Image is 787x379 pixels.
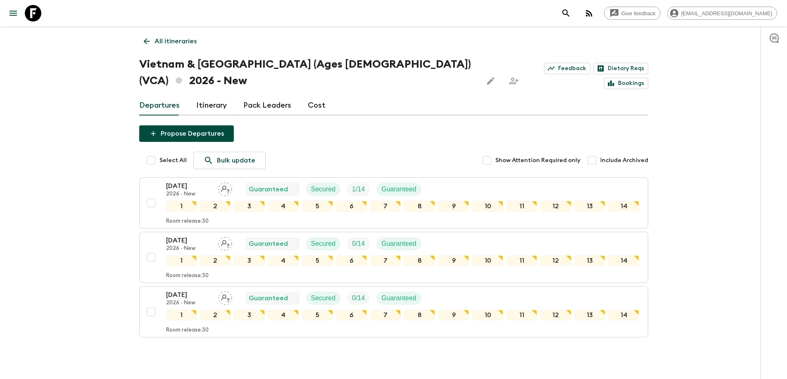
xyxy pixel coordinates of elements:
p: Bulk update [217,155,255,165]
p: [DATE] [166,235,212,245]
a: Cost [308,96,326,115]
p: Guaranteed [249,293,288,303]
div: 13 [575,201,605,212]
span: Assign pack leader [218,239,232,246]
span: Show Attention Required only [495,156,580,165]
div: 2 [200,310,231,320]
p: Guaranteed [249,184,288,194]
p: [DATE] [166,181,212,191]
div: 5 [302,310,333,320]
div: 11 [506,201,537,212]
p: Room release: 30 [166,218,209,225]
div: 4 [268,201,299,212]
span: Assign pack leader [218,294,232,300]
span: Give feedback [617,10,660,16]
div: 10 [472,201,503,212]
div: Trip Fill [347,237,370,250]
div: 12 [540,255,571,266]
div: 12 [540,201,571,212]
button: Propose Departures [139,125,234,142]
div: Trip Fill [347,292,370,305]
div: 13 [575,310,605,320]
a: Pack Leaders [243,96,291,115]
div: 8 [404,201,435,212]
span: Include Archived [600,156,648,165]
div: 3 [234,310,264,320]
div: 1 [166,310,197,320]
a: All itineraries [139,33,201,49]
div: 4 [268,255,299,266]
p: Secured [311,184,336,194]
div: 1 [166,201,197,212]
div: Secured [306,237,341,250]
div: 7 [370,255,401,266]
div: 13 [575,255,605,266]
div: 6 [336,201,367,212]
button: [DATE]2026 - NewAssign pack leaderGuaranteedSecuredTrip FillGuaranteed1234567891011121314Room rel... [139,232,648,283]
button: Edit this itinerary [483,73,499,89]
p: Guaranteed [381,239,416,249]
p: Room release: 30 [166,273,209,279]
p: 2026 - New [166,300,212,306]
div: 8 [404,255,435,266]
div: 1 [166,255,197,266]
div: 9 [438,201,469,212]
div: 14 [609,255,639,266]
div: 6 [336,310,367,320]
span: Share this itinerary [506,73,522,89]
div: 5 [302,201,333,212]
div: 9 [438,310,469,320]
div: 5 [302,255,333,266]
div: [EMAIL_ADDRESS][DOMAIN_NAME] [667,7,777,20]
span: Assign pack leader [218,185,232,191]
a: Feedback [544,63,590,74]
p: All itineraries [155,36,197,46]
div: 6 [336,255,367,266]
div: Secured [306,292,341,305]
p: Guaranteed [249,239,288,249]
p: Room release: 30 [166,327,209,334]
div: 7 [370,310,401,320]
div: 11 [506,255,537,266]
h1: Vietnam & [GEOGRAPHIC_DATA] (Ages [DEMOGRAPHIC_DATA]) (VCA) 2026 - New [139,56,476,89]
div: Trip Fill [347,183,370,196]
div: 10 [472,255,503,266]
p: 1 / 14 [352,184,365,194]
a: Bookings [604,78,648,89]
p: Guaranteed [381,184,416,194]
div: 11 [506,310,537,320]
div: 3 [234,255,264,266]
div: 7 [370,201,401,212]
a: Departures [139,96,180,115]
div: 12 [540,310,571,320]
button: search adventures [558,5,574,21]
button: menu [5,5,21,21]
div: 14 [609,310,639,320]
div: 8 [404,310,435,320]
span: [EMAIL_ADDRESS][DOMAIN_NAME] [677,10,777,16]
a: Bulk update [193,152,266,169]
a: Give feedback [604,7,661,20]
span: Select All [159,156,187,165]
div: 2 [200,201,231,212]
div: 2 [200,255,231,266]
div: Secured [306,183,341,196]
p: [DATE] [166,290,212,300]
button: [DATE]2026 - NewAssign pack leaderGuaranteedSecuredTrip FillGuaranteed1234567891011121314Room rel... [139,286,648,337]
div: 3 [234,201,264,212]
div: 10 [472,310,503,320]
button: [DATE]2026 - NewAssign pack leaderGuaranteedSecuredTrip FillGuaranteed1234567891011121314Room rel... [139,177,648,228]
a: Dietary Reqs [594,63,648,74]
p: 2026 - New [166,191,212,198]
p: 2026 - New [166,245,212,252]
a: Itinerary [196,96,227,115]
p: 0 / 14 [352,239,365,249]
p: Secured [311,293,336,303]
p: Guaranteed [381,293,416,303]
p: 0 / 14 [352,293,365,303]
p: Secured [311,239,336,249]
div: 14 [609,201,639,212]
div: 4 [268,310,299,320]
div: 9 [438,255,469,266]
